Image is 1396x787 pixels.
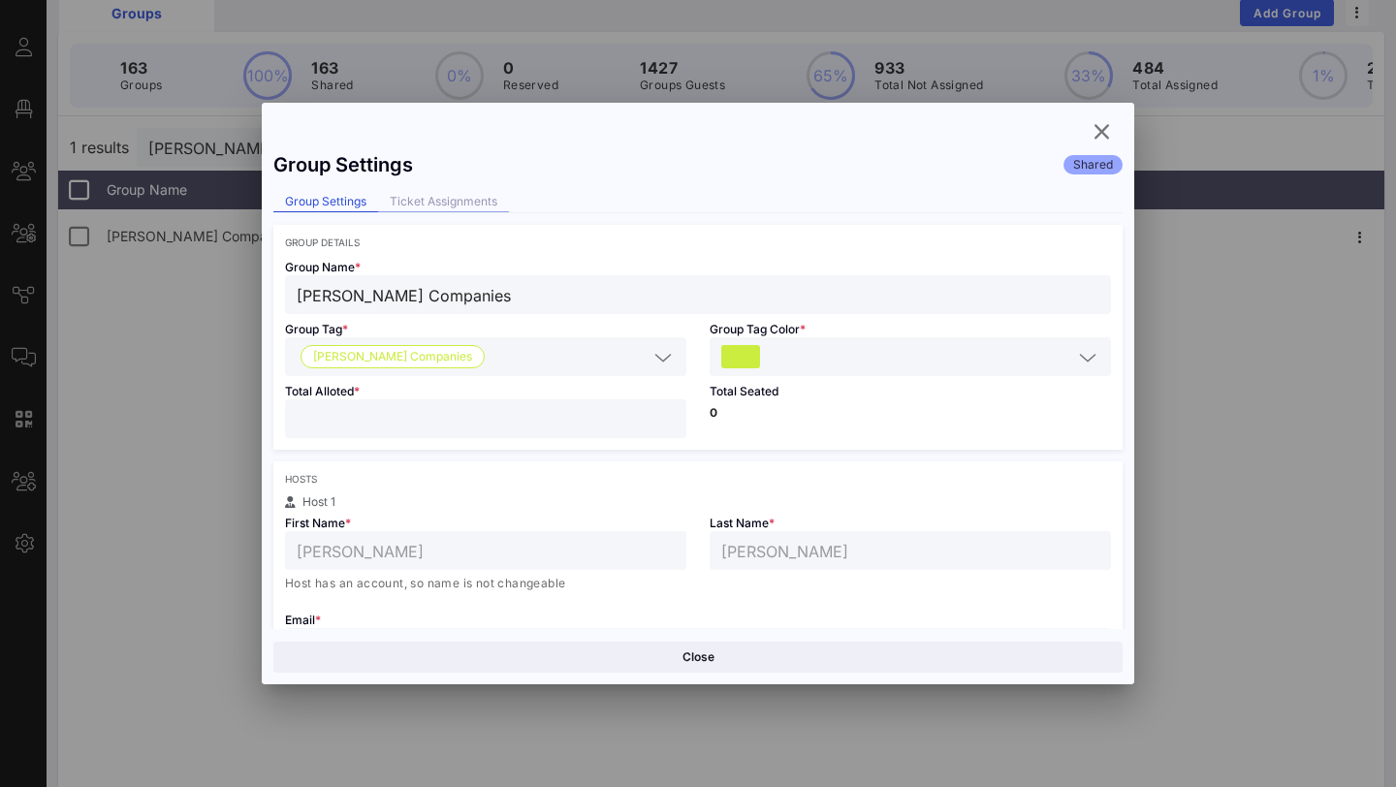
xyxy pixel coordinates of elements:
[710,407,1111,419] p: 0
[1063,155,1123,174] div: Shared
[313,346,472,367] span: [PERSON_NAME] Companies
[285,337,686,376] div: Lowe's Companies
[378,192,509,212] div: Ticket Assignments
[285,576,565,590] span: Host has an account, so name is not changeable
[273,642,1123,673] button: Close
[285,473,1111,485] div: Hosts
[285,516,351,530] span: First Name
[710,322,806,336] span: Group Tag Color
[285,322,348,336] span: Group Tag
[285,236,1111,248] div: Group Details
[285,384,360,398] span: Total Alloted
[285,613,321,627] span: Email
[273,153,413,176] div: Group Settings
[285,260,361,274] span: Group Name
[710,384,778,398] span: Total Seated
[302,494,335,509] span: Host 1
[710,516,775,530] span: Last Name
